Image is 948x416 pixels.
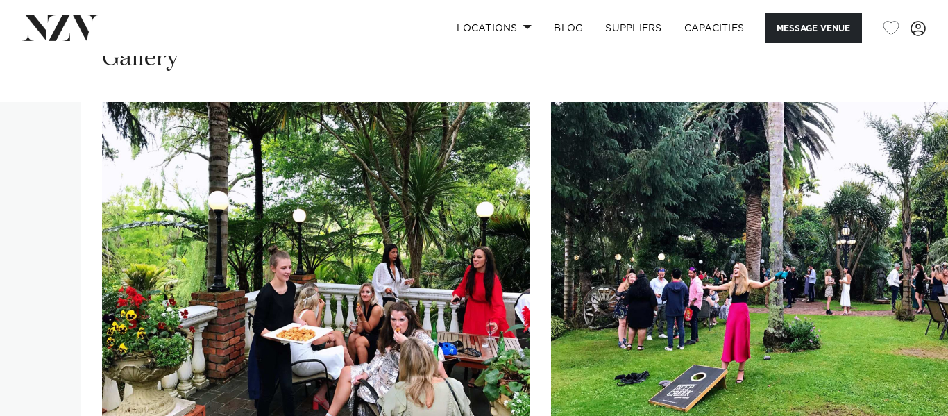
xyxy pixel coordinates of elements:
[594,13,672,43] a: SUPPLIERS
[673,13,756,43] a: Capacities
[102,43,178,74] h2: Gallery
[765,13,862,43] button: Message Venue
[543,13,594,43] a: BLOG
[22,15,98,40] img: nzv-logo.png
[446,13,543,43] a: Locations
